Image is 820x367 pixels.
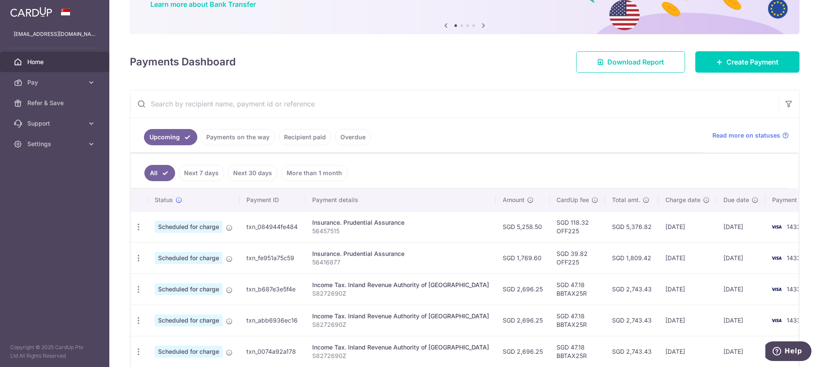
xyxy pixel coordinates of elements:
div: Income Tax. Inland Revenue Authority of [GEOGRAPHIC_DATA] [312,281,489,289]
td: SGD 39.82 OFF225 [550,242,605,273]
span: 1433 [787,317,801,324]
span: Scheduled for charge [155,221,223,233]
span: Read more on statuses [712,131,780,140]
td: SGD 5,258.50 [496,211,550,242]
span: Scheduled for charge [155,252,223,264]
a: All [144,165,175,181]
p: S8272690Z [312,289,489,298]
a: Read more on statuses [712,131,789,140]
td: txn_084944fe484 [240,211,305,242]
td: SGD 118.32 OFF225 [550,211,605,242]
img: Bank Card [768,315,785,326]
span: Pay [27,78,84,87]
td: txn_fe951a75c59 [240,242,305,273]
span: Home [27,58,84,66]
h4: Payments Dashboard [130,54,236,70]
td: SGD 5,376.82 [605,211,659,242]
td: SGD 2,696.25 [496,273,550,305]
span: Due date [723,196,749,204]
td: SGD 2,743.43 [605,305,659,336]
td: SGD 1,809.42 [605,242,659,273]
td: SGD 1,769.60 [496,242,550,273]
span: Charge date [665,196,700,204]
span: Scheduled for charge [155,314,223,326]
div: Insurance. Prudential Assurance [312,250,489,258]
td: txn_0074a92a178 [240,336,305,367]
td: SGD 2,743.43 [605,273,659,305]
td: txn_abb6936ec16 [240,305,305,336]
div: Income Tax. Inland Revenue Authority of [GEOGRAPHIC_DATA] [312,312,489,320]
a: Upcoming [144,129,197,145]
p: S8272690Z [312,352,489,360]
td: [DATE] [717,336,765,367]
img: Bank Card [768,253,785,263]
td: [DATE] [659,211,717,242]
a: Recipient paid [278,129,331,145]
span: Amount [503,196,524,204]
td: SGD 47.18 BBTAX25R [550,305,605,336]
span: Support [27,119,84,128]
span: Download Report [607,57,664,67]
span: 1433 [787,223,801,230]
iframe: Opens a widget where you can find more information [765,341,811,363]
p: [EMAIL_ADDRESS][DOMAIN_NAME] [14,30,96,38]
a: Payments on the way [201,129,275,145]
div: Income Tax. Inland Revenue Authority of [GEOGRAPHIC_DATA] [312,343,489,352]
img: CardUp [10,7,52,17]
td: [DATE] [659,273,717,305]
td: txn_b687e3e5f4e [240,273,305,305]
span: Scheduled for charge [155,283,223,295]
td: [DATE] [659,242,717,273]
td: [DATE] [717,211,765,242]
td: [DATE] [659,336,717,367]
a: More than 1 month [281,165,348,181]
img: Bank Card [768,284,785,294]
td: [DATE] [659,305,717,336]
td: SGD 2,696.25 [496,305,550,336]
span: Scheduled for charge [155,346,223,358]
p: 56416877 [312,258,489,267]
span: 1433 [787,254,801,261]
a: Overdue [335,129,371,145]
div: Insurance. Prudential Assurance [312,218,489,227]
td: [DATE] [717,273,765,305]
span: Create Payment [726,57,779,67]
span: Status [155,196,173,204]
td: SGD 47.18 BBTAX25R [550,336,605,367]
td: [DATE] [717,305,765,336]
a: Download Report [576,51,685,73]
input: Search by recipient name, payment id or reference [130,90,779,117]
span: CardUp fee [556,196,589,204]
td: SGD 2,743.43 [605,336,659,367]
a: Next 7 days [179,165,224,181]
span: Total amt. [612,196,640,204]
td: SGD 2,696.25 [496,336,550,367]
th: Payment ID [240,189,305,211]
img: Bank Card [768,222,785,232]
td: [DATE] [717,242,765,273]
a: Create Payment [695,51,799,73]
span: Refer & Save [27,99,84,107]
span: Settings [27,140,84,148]
span: 1433 [787,285,801,293]
a: Next 30 days [228,165,278,181]
th: Payment details [305,189,496,211]
p: 56457515 [312,227,489,235]
td: SGD 47.18 BBTAX25R [550,273,605,305]
p: S8272690Z [312,320,489,329]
